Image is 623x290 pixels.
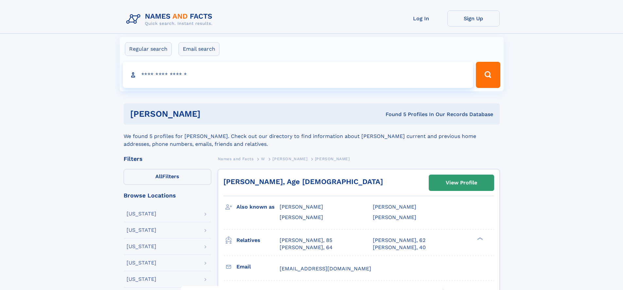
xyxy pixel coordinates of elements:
[280,204,323,210] span: [PERSON_NAME]
[261,157,265,161] span: W
[236,235,280,246] h3: Relatives
[218,155,254,163] a: Names and Facts
[315,157,350,161] span: [PERSON_NAME]
[280,265,371,272] span: [EMAIL_ADDRESS][DOMAIN_NAME]
[124,156,211,162] div: Filters
[373,237,425,244] a: [PERSON_NAME], 62
[272,155,307,163] a: [PERSON_NAME]
[127,277,156,282] div: [US_STATE]
[429,175,494,191] a: View Profile
[280,214,323,220] span: [PERSON_NAME]
[127,244,156,249] div: [US_STATE]
[395,10,447,26] a: Log In
[124,169,211,185] label: Filters
[293,111,493,118] div: Found 5 Profiles In Our Records Database
[280,244,333,251] a: [PERSON_NAME], 64
[446,175,477,190] div: View Profile
[127,260,156,265] div: [US_STATE]
[373,244,426,251] a: [PERSON_NAME], 40
[127,211,156,216] div: [US_STATE]
[447,10,500,26] a: Sign Up
[179,42,219,56] label: Email search
[373,214,416,220] span: [PERSON_NAME]
[476,62,500,88] button: Search Button
[272,157,307,161] span: [PERSON_NAME]
[127,228,156,233] div: [US_STATE]
[223,178,383,186] a: [PERSON_NAME], Age [DEMOGRAPHIC_DATA]
[123,62,473,88] input: search input
[236,261,280,272] h3: Email
[130,110,293,118] h1: [PERSON_NAME]
[476,236,483,241] div: ❯
[261,155,265,163] a: W
[373,204,416,210] span: [PERSON_NAME]
[280,237,332,244] a: [PERSON_NAME], 85
[124,125,500,148] div: We found 5 profiles for [PERSON_NAME]. Check out our directory to find information about [PERSON_...
[236,201,280,213] h3: Also known as
[155,173,162,179] span: All
[125,42,172,56] label: Regular search
[124,10,218,28] img: Logo Names and Facts
[124,193,211,198] div: Browse Locations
